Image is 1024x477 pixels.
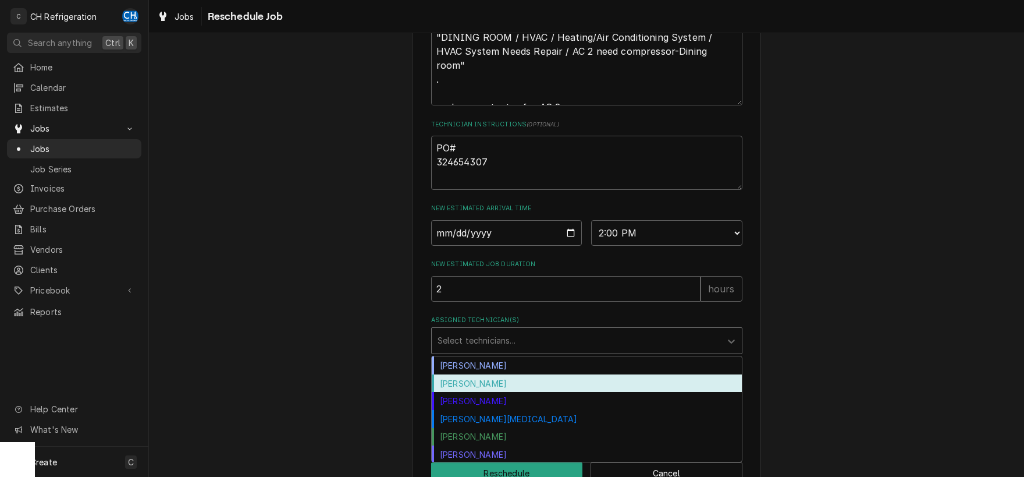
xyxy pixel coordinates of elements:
[30,306,136,318] span: Reports
[431,204,742,245] div: New Estimated Arrival Time
[7,98,141,118] a: Estimates
[152,7,199,26] a: Jobs
[122,8,138,24] div: CH
[7,179,141,198] a: Invoices
[7,139,141,158] a: Jobs
[7,260,141,280] a: Clients
[7,400,141,419] a: Go to Help Center
[30,102,136,114] span: Estimates
[7,58,141,77] a: Home
[431,316,742,354] div: Assigned Technician(s)
[431,9,742,105] div: Reason For Call
[431,120,742,129] label: Technician Instructions
[431,220,582,246] input: Date
[30,203,136,215] span: Purchase Orders
[30,82,136,94] span: Calendar
[30,163,136,175] span: Job Series
[7,220,141,239] a: Bills
[527,121,559,128] span: ( optional )
[10,8,27,24] div: C
[431,316,742,325] label: Assigned Technician(s)
[30,423,134,436] span: What's New
[30,264,136,276] span: Clients
[30,284,118,296] span: Pricebook
[30,403,134,415] span: Help Center
[7,78,141,97] a: Calendar
[30,243,136,256] span: Vendors
[28,37,92,49] span: Search anything
[128,456,134,468] span: C
[432,374,742,393] div: [PERSON_NAME]
[175,10,194,23] span: Jobs
[30,122,118,135] span: Jobs
[432,392,742,410] div: [PERSON_NAME]
[129,37,134,49] span: K
[7,302,141,321] a: Reports
[432,356,742,374] div: [PERSON_NAME]
[7,160,141,179] a: Job Series
[432,446,742,464] div: [PERSON_NAME]
[7,281,141,300] a: Go to Pricebook
[431,120,742,190] div: Technician Instructions
[122,8,138,24] div: Chris Hiraga's Avatar
[431,136,742,190] textarea: PO# 324654307
[7,33,141,53] button: Search anythingCtrlK
[105,37,120,49] span: Ctrl
[431,260,742,269] label: New Estimated Job Duration
[432,428,742,446] div: [PERSON_NAME]
[30,143,136,155] span: Jobs
[431,204,742,213] label: New Estimated Arrival Time
[591,220,742,246] select: Time Select
[7,119,141,138] a: Go to Jobs
[30,457,57,467] span: Create
[7,420,141,439] a: Go to What's New
[30,61,136,73] span: Home
[701,276,742,302] div: hours
[30,182,136,195] span: Invoices
[30,223,136,235] span: Bills
[7,199,141,218] a: Purchase Orders
[7,240,141,259] a: Vendors
[432,410,742,428] div: [PERSON_NAME][MEDICAL_DATA]
[30,10,97,23] div: CH Refrigeration
[431,25,742,105] textarea: "DINING ROOM / HVAC / Heating/Air Conditioning System / HVAC System Needs Repair / AC 2 need comp...
[204,9,283,24] span: Reschedule Job
[431,260,742,301] div: New Estimated Job Duration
